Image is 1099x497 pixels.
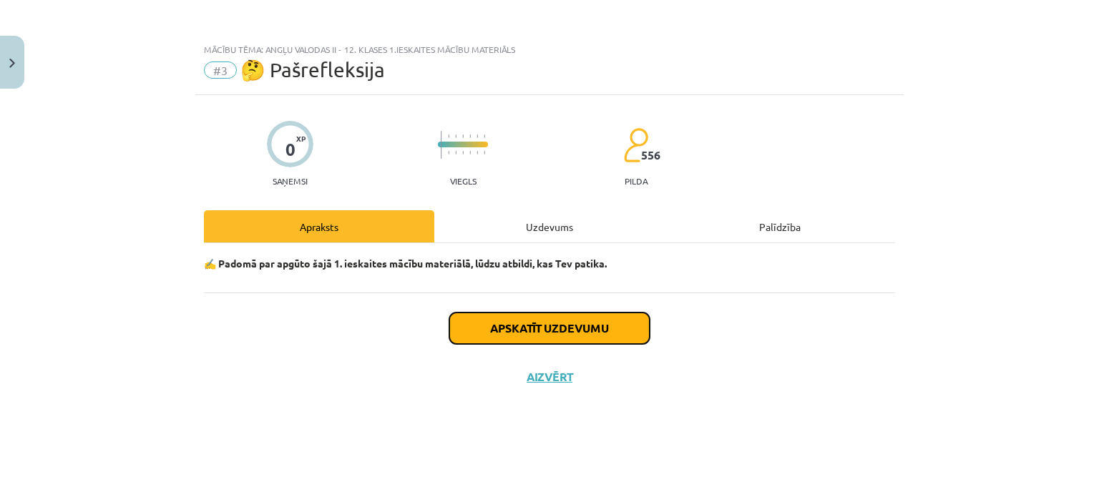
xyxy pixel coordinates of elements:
[462,134,464,138] img: icon-short-line-57e1e144782c952c97e751825c79c345078a6d821885a25fce030b3d8c18986b.svg
[477,134,478,138] img: icon-short-line-57e1e144782c952c97e751825c79c345078a6d821885a25fce030b3d8c18986b.svg
[484,134,485,138] img: icon-short-line-57e1e144782c952c97e751825c79c345078a6d821885a25fce030b3d8c18986b.svg
[462,151,464,154] img: icon-short-line-57e1e144782c952c97e751825c79c345078a6d821885a25fce030b3d8c18986b.svg
[623,127,648,163] img: students-c634bb4e5e11cddfef0936a35e636f08e4e9abd3cc4e673bd6f9a4125e45ecb1.svg
[204,61,237,79] span: #3
[455,151,456,154] img: icon-short-line-57e1e144782c952c97e751825c79c345078a6d821885a25fce030b3d8c18986b.svg
[285,139,295,159] div: 0
[455,134,456,138] img: icon-short-line-57e1e144782c952c97e751825c79c345078a6d821885a25fce030b3d8c18986b.svg
[441,131,442,159] img: icon-long-line-d9ea69661e0d244f92f715978eff75569469978d946b2353a9bb055b3ed8787d.svg
[434,210,665,242] div: Uzdevums
[240,58,385,82] span: 🤔 Pašrefleksija
[448,151,449,154] img: icon-short-line-57e1e144782c952c97e751825c79c345078a6d821885a25fce030b3d8c18986b.svg
[469,151,471,154] img: icon-short-line-57e1e144782c952c97e751825c79c345078a6d821885a25fce030b3d8c18986b.svg
[665,210,895,242] div: Palīdzība
[9,59,15,68] img: icon-close-lesson-0947bae3869378f0d4975bcd49f059093ad1ed9edebbc8119c70593378902aed.svg
[450,176,477,186] p: Viegls
[522,370,577,384] button: Aizvērt
[448,134,449,138] img: icon-short-line-57e1e144782c952c97e751825c79c345078a6d821885a25fce030b3d8c18986b.svg
[204,44,895,54] div: Mācību tēma: Angļu valodas ii - 12. klases 1.ieskaites mācību materiāls
[469,134,471,138] img: icon-short-line-57e1e144782c952c97e751825c79c345078a6d821885a25fce030b3d8c18986b.svg
[625,176,648,186] p: pilda
[449,313,650,344] button: Apskatīt uzdevumu
[477,151,478,154] img: icon-short-line-57e1e144782c952c97e751825c79c345078a6d821885a25fce030b3d8c18986b.svg
[267,176,313,186] p: Saņemsi
[204,257,607,270] strong: ✍️ Padomā par apgūto šajā 1. ieskaites mācību materiālā, lūdzu atbildi, kas Tev patika.
[641,149,660,162] span: 556
[484,151,485,154] img: icon-short-line-57e1e144782c952c97e751825c79c345078a6d821885a25fce030b3d8c18986b.svg
[204,210,434,242] div: Apraksts
[296,134,306,142] span: XP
